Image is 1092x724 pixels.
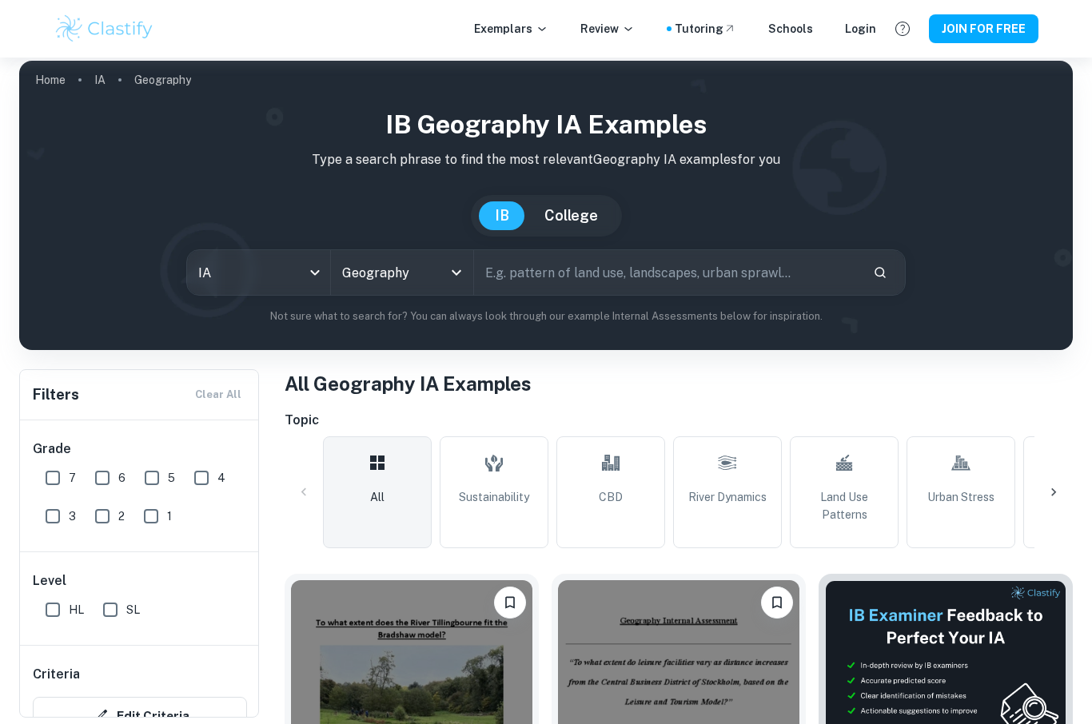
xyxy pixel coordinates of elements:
[474,250,860,295] input: E.g. pattern of land use, landscapes, urban sprawl...
[35,69,66,91] a: Home
[32,150,1060,169] p: Type a search phrase to find the most relevant Geography IA examples for you
[32,308,1060,324] p: Not sure what to search for? You can always look through our example Internal Assessments below f...
[688,488,767,506] span: River Dynamics
[217,469,225,487] span: 4
[69,601,84,619] span: HL
[675,20,736,38] a: Tutoring
[761,587,793,619] button: Please log in to bookmark exemplars
[929,14,1038,43] button: JOIN FOR FREE
[845,20,876,38] a: Login
[168,469,175,487] span: 5
[126,601,140,619] span: SL
[445,261,468,284] button: Open
[494,587,526,619] button: Please log in to bookmark exemplars
[474,20,548,38] p: Exemplars
[187,250,330,295] div: IA
[889,15,916,42] button: Help and Feedback
[479,201,525,230] button: IB
[32,105,1060,144] h1: IB Geography IA examples
[94,69,106,91] a: IA
[69,469,76,487] span: 7
[370,488,385,506] span: All
[69,507,76,525] span: 3
[599,488,623,506] span: CBD
[867,259,894,286] button: Search
[285,411,1073,430] h6: Topic
[134,71,191,89] p: Geography
[528,201,614,230] button: College
[33,440,247,459] h6: Grade
[285,369,1073,398] h1: All Geography IA Examples
[33,665,80,684] h6: Criteria
[927,488,994,506] span: Urban Stress
[33,384,79,406] h6: Filters
[19,61,1073,350] img: profile cover
[167,507,172,525] span: 1
[118,507,125,525] span: 2
[797,488,891,523] span: Land Use Patterns
[54,13,155,45] img: Clastify logo
[118,469,126,487] span: 6
[580,20,635,38] p: Review
[459,488,529,506] span: Sustainability
[33,571,247,591] h6: Level
[768,20,813,38] a: Schools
